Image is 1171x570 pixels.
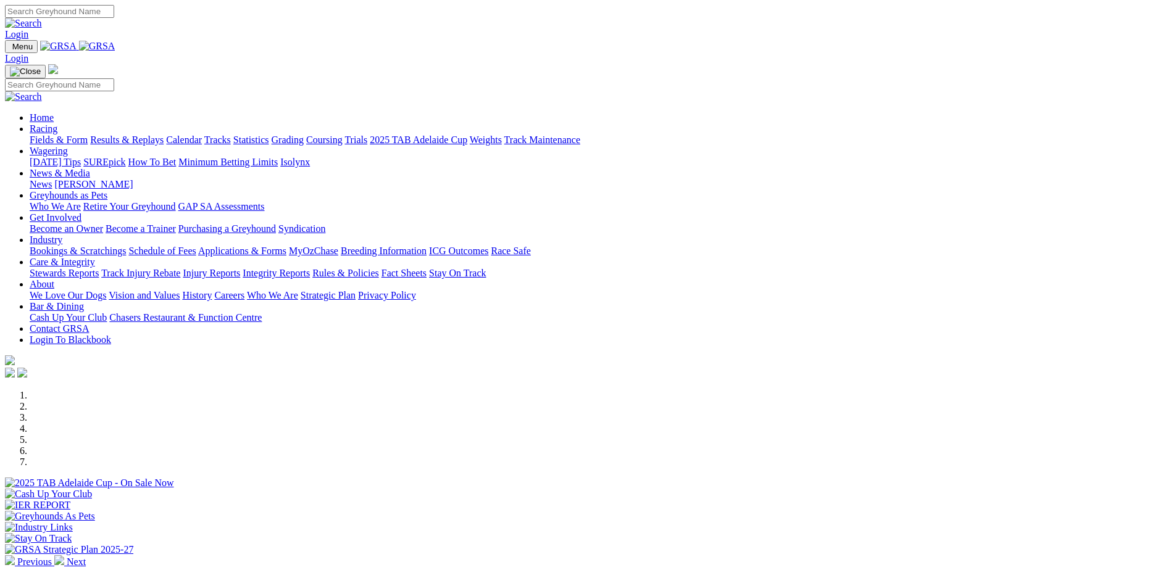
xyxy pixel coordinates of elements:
a: Wagering [30,146,68,156]
a: How To Bet [128,157,177,167]
a: Chasers Restaurant & Function Centre [109,312,262,323]
img: logo-grsa-white.png [48,64,58,74]
img: Search [5,91,42,102]
a: History [182,290,212,300]
a: Bar & Dining [30,301,84,312]
div: Wagering [30,157,1166,168]
a: Care & Integrity [30,257,95,267]
div: Industry [30,246,1166,257]
a: Login [5,29,28,39]
a: Who We Are [247,290,298,300]
a: Purchasing a Greyhound [178,223,276,234]
a: Strategic Plan [301,290,356,300]
a: Coursing [306,134,343,145]
a: Stewards Reports [30,268,99,278]
a: Industry [30,234,62,245]
img: GRSA Strategic Plan 2025-27 [5,544,133,555]
a: Weights [470,134,502,145]
a: Injury Reports [183,268,240,278]
img: IER REPORT [5,500,70,511]
span: Previous [17,556,52,567]
a: Integrity Reports [243,268,310,278]
a: News & Media [30,168,90,178]
a: 2025 TAB Adelaide Cup [370,134,467,145]
a: Privacy Policy [358,290,416,300]
a: Greyhounds as Pets [30,190,107,200]
a: Get Involved [30,212,81,223]
img: Close [10,67,41,76]
a: Minimum Betting Limits [178,157,278,167]
a: GAP SA Assessments [178,201,265,212]
a: Fields & Form [30,134,88,145]
a: Login [5,53,28,64]
a: MyOzChase [289,246,338,256]
a: Racing [30,123,57,134]
span: Next [67,556,86,567]
img: Search [5,18,42,29]
img: Greyhounds As Pets [5,511,95,522]
a: Retire Your Greyhound [83,201,176,212]
img: chevron-left-pager-white.svg [5,555,15,565]
a: Become a Trainer [106,223,176,234]
a: [PERSON_NAME] [54,179,133,189]
a: Tracks [204,134,231,145]
img: 2025 TAB Adelaide Cup - On Sale Now [5,477,174,489]
a: Statistics [233,134,269,145]
a: Breeding Information [341,246,427,256]
img: Industry Links [5,522,73,533]
a: [DATE] Tips [30,157,81,167]
a: Contact GRSA [30,323,89,334]
img: facebook.svg [5,368,15,378]
img: twitter.svg [17,368,27,378]
div: Racing [30,134,1166,146]
a: About [30,279,54,289]
a: Login To Blackbook [30,334,111,345]
a: Next [54,556,86,567]
a: Schedule of Fees [128,246,196,256]
a: Syndication [278,223,325,234]
span: Menu [12,42,33,51]
a: SUREpick [83,157,125,167]
img: logo-grsa-white.png [5,355,15,365]
div: News & Media [30,179,1166,190]
a: Who We Are [30,201,81,212]
img: GRSA [79,41,115,52]
a: Results & Replays [90,134,164,145]
img: Stay On Track [5,533,72,544]
a: Fact Sheets [381,268,427,278]
a: Become an Owner [30,223,103,234]
a: Track Injury Rebate [101,268,180,278]
a: Careers [214,290,244,300]
a: Race Safe [491,246,530,256]
div: Greyhounds as Pets [30,201,1166,212]
a: Rules & Policies [312,268,379,278]
a: ICG Outcomes [429,246,488,256]
a: Stay On Track [429,268,486,278]
a: Calendar [166,134,202,145]
img: chevron-right-pager-white.svg [54,555,64,565]
a: We Love Our Dogs [30,290,106,300]
button: Toggle navigation [5,65,46,78]
a: Vision and Values [109,290,180,300]
a: Home [30,112,54,123]
input: Search [5,5,114,18]
a: Grading [272,134,304,145]
a: Bookings & Scratchings [30,246,126,256]
input: Search [5,78,114,91]
img: Cash Up Your Club [5,489,92,500]
div: Bar & Dining [30,312,1166,323]
a: Previous [5,556,54,567]
div: Care & Integrity [30,268,1166,279]
a: Track Maintenance [504,134,580,145]
a: Trials [344,134,367,145]
a: Cash Up Your Club [30,312,107,323]
div: Get Involved [30,223,1166,234]
img: GRSA [40,41,77,52]
button: Toggle navigation [5,40,38,53]
a: Applications & Forms [198,246,286,256]
a: News [30,179,52,189]
div: About [30,290,1166,301]
a: Isolynx [280,157,310,167]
